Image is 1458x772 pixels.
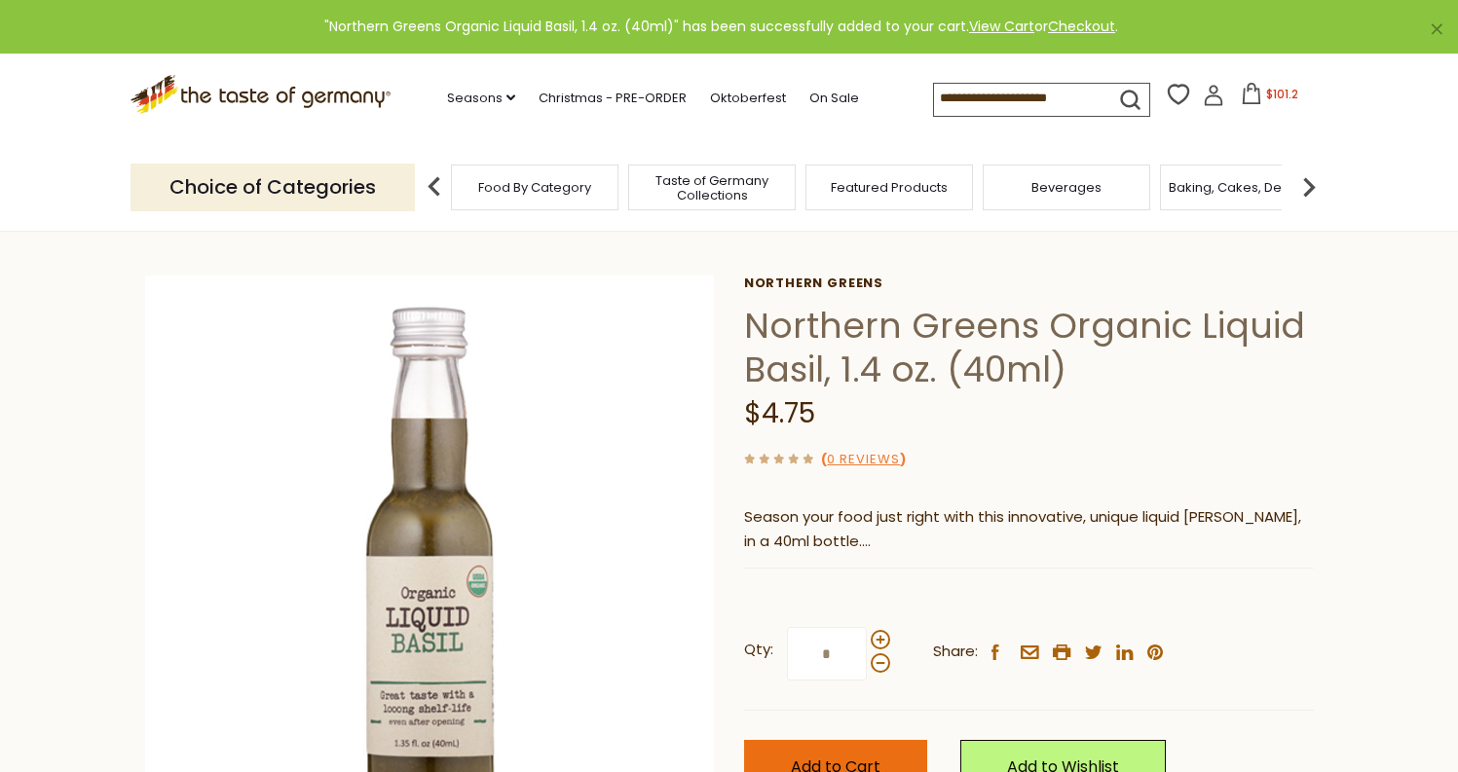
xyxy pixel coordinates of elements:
img: previous arrow [415,167,454,206]
a: Northern Greens Organic Liquid Basil, 1.4 oz. (40ml) [666,215,1065,234]
span: ( ) [821,450,906,468]
a: Seasons [447,88,515,109]
a: Checkout [1048,17,1115,36]
a: Northern Greens [744,276,1314,291]
span: $4.75 [744,394,815,432]
a: Beverages [1031,180,1102,195]
a: Oktoberfest [710,88,786,109]
p: Choice of Categories [131,164,415,211]
a: On Sale [809,88,859,109]
a: 0 Reviews [827,450,900,470]
span: Share: [933,640,978,664]
input: Qty: [787,627,867,680]
a: View Cart [969,17,1034,36]
button: $101.2 [1228,83,1311,112]
a: × [1431,23,1442,35]
a: Baking, Cakes, Desserts [1169,180,1320,195]
strong: Qty: [744,638,773,662]
a: Seasons [449,215,514,234]
a: Featured Products [831,180,948,195]
h1: Northern Greens Organic Liquid Basil, 1.4 oz. (40ml) [744,304,1314,391]
img: next arrow [1290,167,1328,206]
span: $101.2 [1266,86,1298,102]
a: Home [393,215,434,234]
a: Christmas - PRE-ORDER [539,88,687,109]
div: "Northern Greens Organic Liquid Basil, 1.4 oz. (40ml)" has been successfully added to your cart. ... [16,16,1427,38]
a: Food By Category [478,180,591,195]
a: [DATE] & Advent [529,215,651,234]
p: Season your food just right with this innovative, unique liquid [PERSON_NAME], in a 40ml bottle. [744,505,1314,554]
a: Taste of Germany Collections [634,173,790,202]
